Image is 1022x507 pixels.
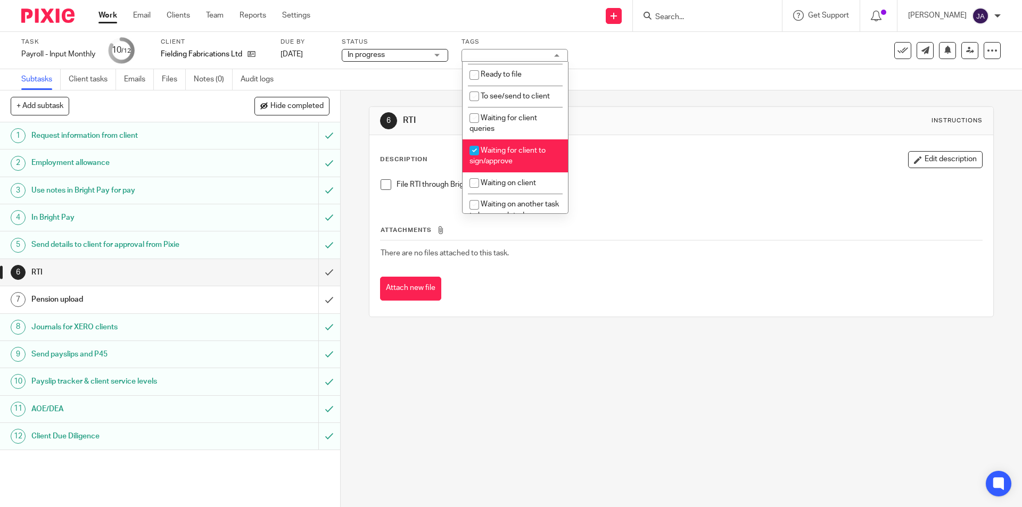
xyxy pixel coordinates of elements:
div: 8 [11,320,26,335]
span: In progress [348,51,385,59]
span: [DATE] [281,51,303,58]
a: Email [133,10,151,21]
a: Subtasks [21,69,61,90]
p: Description [380,155,427,164]
div: Payroll - Input Monthly [21,49,95,60]
span: Waiting for client to sign/approve [469,147,546,165]
button: Hide completed [254,97,329,115]
div: 5 [11,238,26,253]
input: Search [654,13,750,22]
div: Instructions [932,117,983,125]
span: Get Support [808,12,849,19]
label: Status [342,38,448,46]
span: Waiting on client [481,179,536,187]
button: + Add subtask [11,97,69,115]
h1: Payslip tracker & client service levels [31,373,216,389]
h1: Use notes in Bright Pay for pay [31,182,216,198]
div: 6 [11,265,26,280]
div: 2 [11,156,26,171]
span: There are no files attached to this task. [381,250,509,257]
div: 6 [380,112,397,129]
div: 4 [11,210,26,225]
h1: Send details to client for approval from Pixie [31,237,216,253]
label: Tags [461,38,568,46]
img: Pixie [21,9,75,23]
a: Emails [124,69,154,90]
label: Client [161,38,267,46]
span: Waiting on another task to be completed [469,201,559,219]
label: Due by [281,38,328,46]
span: Hide completed [270,102,324,111]
h1: AOE/DEA [31,401,216,417]
a: Audit logs [241,69,282,90]
div: 12 [11,429,26,444]
p: Fielding Fabrications Ltd [161,49,242,60]
span: Waiting for client queries [469,114,537,133]
h1: Send payslips and P45 [31,346,216,362]
div: 10 [11,374,26,389]
h1: Request information from client [31,128,216,144]
div: 1 [11,128,26,143]
h1: RTI [403,115,704,126]
a: Settings [282,10,310,21]
a: Reports [240,10,266,21]
h1: In Bright Pay [31,210,216,226]
a: Client tasks [69,69,116,90]
span: Attachments [381,227,432,233]
a: Notes (0) [194,69,233,90]
label: Task [21,38,95,46]
p: [PERSON_NAME] [908,10,967,21]
button: Attach new file [380,277,441,301]
p: File RTI through BrightPay [397,179,982,190]
a: Clients [167,10,190,21]
h1: RTI [31,264,216,280]
a: Work [98,10,117,21]
div: 10 [112,44,131,56]
button: Edit description [908,151,983,168]
div: 9 [11,347,26,362]
div: 11 [11,402,26,417]
a: Files [162,69,186,90]
a: Team [206,10,224,21]
span: To see/send to client [481,93,550,100]
h1: Pension upload [31,292,216,307]
h1: Journals for XERO clients [31,319,216,335]
span: Ready to file [481,71,522,78]
h1: Client Due Diligence [31,428,216,444]
h1: Employment allowance [31,155,216,171]
img: svg%3E [972,7,989,24]
div: 7 [11,292,26,307]
small: /12 [121,48,131,54]
div: 3 [11,183,26,198]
